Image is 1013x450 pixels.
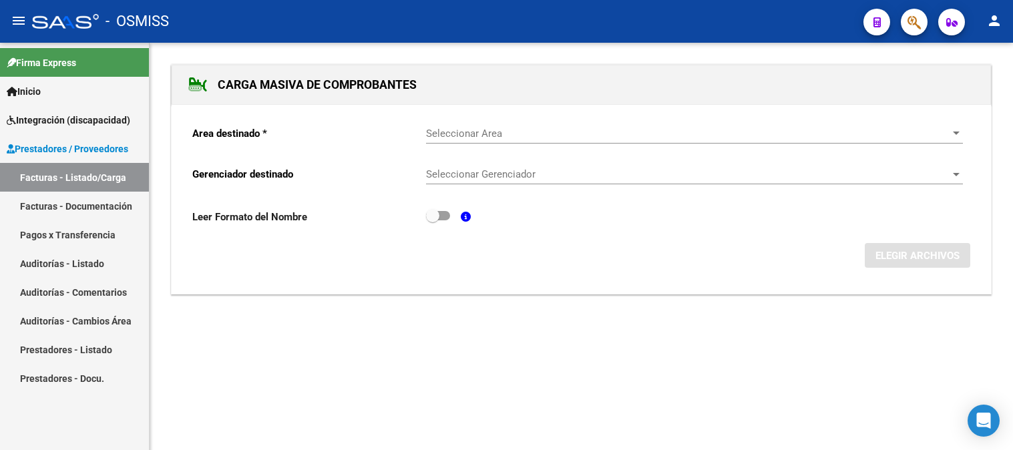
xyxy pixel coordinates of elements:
[188,74,417,95] h1: CARGA MASIVA DE COMPROBANTES
[875,250,960,262] span: ELEGIR ARCHIVOS
[865,243,970,268] button: ELEGIR ARCHIVOS
[7,84,41,99] span: Inicio
[426,168,951,180] span: Seleccionar Gerenciador
[7,55,76,70] span: Firma Express
[11,13,27,29] mat-icon: menu
[986,13,1002,29] mat-icon: person
[426,128,951,140] span: Seleccionar Area
[968,405,1000,437] div: Open Intercom Messenger
[106,7,169,36] span: - OSMISS
[192,167,426,182] p: Gerenciador destinado
[7,113,130,128] span: Integración (discapacidad)
[192,126,426,141] p: Area destinado *
[7,142,128,156] span: Prestadores / Proveedores
[192,210,426,224] p: Leer Formato del Nombre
